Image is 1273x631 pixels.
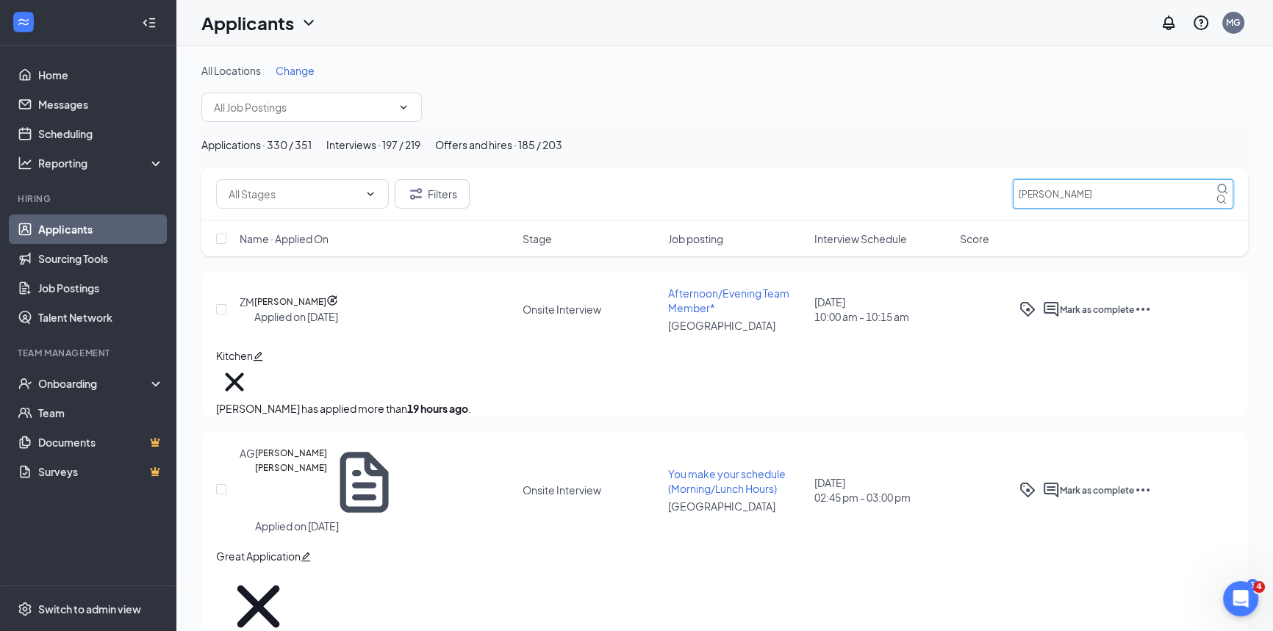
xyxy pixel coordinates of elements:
[240,231,329,246] span: Name · Applied On
[1223,581,1258,616] iframe: Intercom live chat
[1019,481,1036,499] svg: ActiveTag
[395,179,470,209] button: Filter Filters
[1134,300,1152,318] svg: Ellipses
[668,231,723,246] span: Job posting
[38,602,141,616] div: Switch to admin view
[216,400,1233,417] p: [PERSON_NAME] has applied more than .
[1013,179,1233,209] input: Search in interviews
[365,188,376,200] svg: ChevronDown
[326,295,338,306] svg: Reapply
[38,156,165,170] div: Reporting
[229,186,359,202] input: All Stages
[1060,304,1134,315] span: Mark as complete
[16,15,31,29] svg: WorkstreamLogo
[1134,481,1152,499] svg: Ellipses
[216,349,253,362] span: Kitchen
[407,402,468,415] b: 19 hours ago
[1060,300,1134,318] button: Mark as complete
[254,295,326,309] h5: [PERSON_NAME]
[523,231,552,246] span: Stage
[1160,14,1177,32] svg: Notifications
[1216,183,1228,195] svg: MagnifyingGlass
[1253,581,1265,593] span: 4
[255,519,401,533] div: Applied on [DATE]
[18,192,161,205] div: Hiring
[814,309,909,324] span: 10:00 am - 10:15 am
[301,552,311,562] span: edit
[814,475,911,505] div: [DATE]
[18,347,161,359] div: Team Management
[1042,481,1060,499] svg: ActiveChat
[960,231,989,246] span: Score
[38,428,164,457] a: DocumentsCrown
[255,446,328,519] h5: [PERSON_NAME] [PERSON_NAME]
[38,303,164,332] a: Talent Network
[38,119,164,148] a: Scheduling
[253,351,263,361] span: edit
[38,398,164,428] a: Team
[38,60,164,90] a: Home
[18,156,32,170] svg: Analysis
[214,99,392,115] input: All Job Postings
[201,137,312,153] div: Applications · 330 / 351
[435,137,562,153] div: Offers and hires · 185 / 203
[328,446,401,519] svg: Document
[38,376,151,391] div: Onboarding
[326,137,420,153] div: Interviews · 197 / 219
[38,90,164,119] a: Messages
[216,549,301,563] span: Great Application
[142,15,157,30] svg: Collapse
[668,286,789,314] span: Afternoon/Evening Team Member*
[1226,16,1241,29] div: MG
[18,376,32,391] svg: UserCheck
[201,64,261,77] span: All Locations
[1019,300,1036,318] svg: ActiveTag
[668,318,805,333] p: [GEOGRAPHIC_DATA]
[18,602,32,616] svg: Settings
[201,10,294,35] h1: Applicants
[398,101,409,113] svg: ChevronDown
[523,302,601,317] div: Onsite Interview
[814,231,907,246] span: Interview Schedule
[38,214,164,244] a: Applicants
[240,446,255,461] div: AG
[38,457,164,486] a: SurveysCrown
[254,309,338,324] div: Applied on [DATE]
[668,467,786,495] span: You make your schedule (Morning/Lunch Hours)
[668,499,805,513] p: [GEOGRAPHIC_DATA]
[1042,300,1060,318] svg: ActiveChat
[814,295,909,324] div: [DATE]
[276,64,315,77] span: Change
[240,295,254,309] div: ZM
[300,14,318,32] svg: ChevronDown
[523,483,601,497] div: Onsite Interview
[1060,481,1134,499] button: Mark as complete
[38,273,164,303] a: Job Postings
[216,364,253,400] svg: Cross
[407,185,425,203] svg: Filter
[1247,579,1258,591] div: 3
[1192,14,1210,32] svg: QuestionInfo
[814,490,911,505] span: 02:45 pm - 03:00 pm
[38,244,164,273] a: Sourcing Tools
[1060,485,1134,496] span: Mark as complete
